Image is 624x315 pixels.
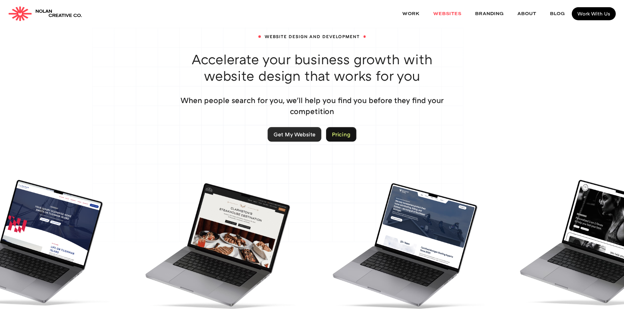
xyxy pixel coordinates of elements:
[175,95,449,116] p: When people search for you, we'll help you find you before they find your competition
[577,11,610,16] div: Work With Us
[395,5,426,23] a: Work
[268,127,321,141] a: Get My Website
[511,5,543,23] a: About
[543,5,572,23] a: Blog
[426,5,468,23] a: websites
[572,7,616,20] a: Work With Us
[468,5,511,23] a: Branding
[92,8,464,242] img: Hero Grid
[326,127,356,141] a: Pricing
[8,7,32,21] img: Nolan Creative Co.
[265,33,360,40] p: WEBSITE DESIGN AND DEVELOPMENT
[8,7,82,21] a: home
[175,51,449,84] h1: Accelerate your business growth with website design that works for you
